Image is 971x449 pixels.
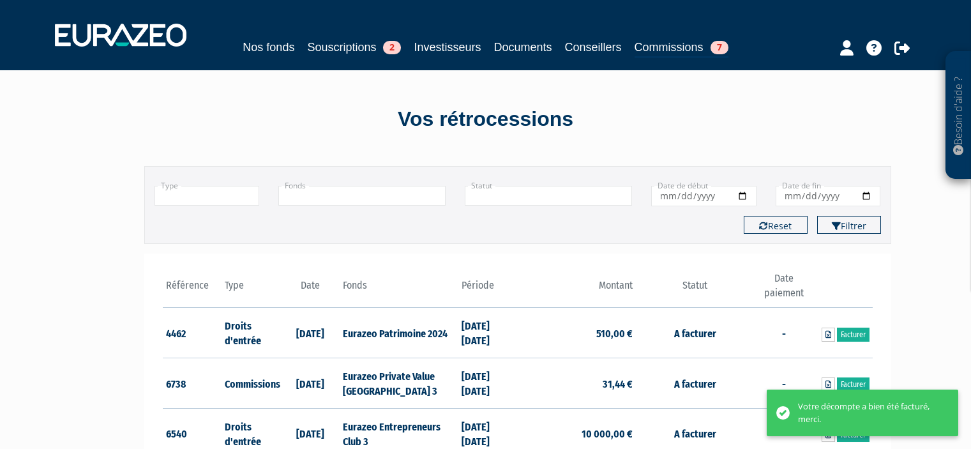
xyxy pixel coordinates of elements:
th: Période [458,271,518,308]
td: Eurazeo Patrimoine 2024 [340,308,458,358]
td: 4462 [163,308,222,358]
th: Statut [636,271,754,308]
a: Commissions7 [635,38,728,58]
button: Reset [744,216,808,234]
th: Montant [518,271,636,308]
a: Conseillers [565,38,622,56]
td: [DATE] [281,308,340,358]
td: 510,00 € [518,308,636,358]
td: A facturer [636,358,754,409]
span: 2 [383,41,401,54]
td: [DATE] [281,358,340,409]
th: Type [222,271,281,308]
button: Filtrer [817,216,881,234]
td: 6738 [163,358,222,409]
div: Votre décompte a bien été facturé, merci. [798,400,939,425]
div: Vos rétrocessions [122,105,850,134]
img: 1732889491-logotype_eurazeo_blanc_rvb.png [55,24,186,47]
th: Date [281,271,340,308]
a: Facturer [837,328,869,342]
td: 31,44 € [518,358,636,409]
th: Date paiement [754,271,813,308]
a: Documents [494,38,552,56]
a: Souscriptions2 [307,38,401,56]
a: Facturer [837,377,869,392]
td: - [754,308,813,358]
th: Fonds [340,271,458,308]
td: [DATE] [DATE] [458,308,518,358]
td: Droits d'entrée [222,308,281,358]
td: - [754,358,813,409]
th: Référence [163,271,222,308]
td: Eurazeo Private Value [GEOGRAPHIC_DATA] 3 [340,358,458,409]
a: Investisseurs [414,38,481,56]
p: Besoin d'aide ? [951,58,966,173]
td: [DATE] [DATE] [458,358,518,409]
span: 7 [711,41,728,54]
a: Nos fonds [243,38,294,56]
td: Commissions [222,358,281,409]
td: A facturer [636,308,754,358]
